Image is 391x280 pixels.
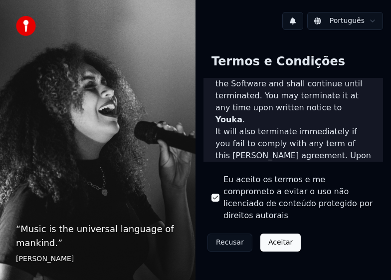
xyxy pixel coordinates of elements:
p: This [PERSON_NAME] agreement is effective from the date you first use the Software and shall cont... [215,54,371,126]
p: It will also terminate immediately if you fail to comply with any term of this [PERSON_NAME] agre... [215,126,371,258]
img: youka [16,16,36,36]
button: Recusar [207,234,252,252]
button: Aceitar [260,234,301,252]
span: Youka [215,115,242,124]
footer: [PERSON_NAME] [16,254,180,264]
p: “ Music is the universal language of mankind. ” [16,222,180,250]
label: Eu aceito os termos e me comprometo a evitar o uso não licenciado de conteúdo protegido por direi... [223,174,375,222]
div: Termos e Condições [203,46,353,78]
